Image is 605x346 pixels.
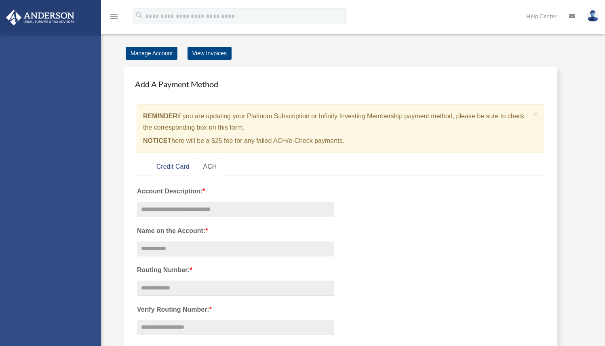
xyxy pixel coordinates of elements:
a: Manage Account [126,47,177,60]
label: Verify Routing Number: [137,304,334,315]
strong: NOTICE [143,137,167,144]
button: Close [533,110,538,118]
h4: Add A Payment Method [132,75,549,93]
p: There will be a $25 fee for any failed ACH/e-Check payments. [143,135,530,147]
a: Credit Card [150,158,196,176]
i: menu [109,11,119,21]
label: Name on the Account: [137,225,334,237]
a: ACH [197,158,223,176]
a: View Invoices [188,47,232,60]
strong: REMINDER [143,113,177,120]
a: menu [109,14,119,21]
div: if you are updating your Platinum Subscription or Infinity Investing Membership payment method, p... [137,104,544,153]
span: × [533,109,538,119]
img: Anderson Advisors Platinum Portal [4,10,77,25]
img: User Pic [587,10,599,22]
label: Routing Number: [137,264,334,276]
label: Account Description: [137,186,334,197]
i: search [135,11,144,20]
